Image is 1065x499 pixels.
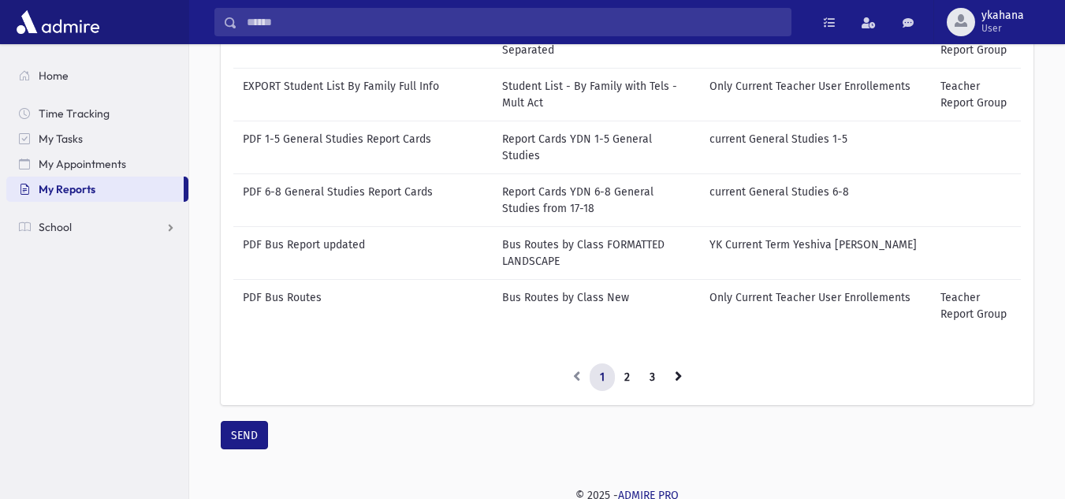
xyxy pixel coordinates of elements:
[493,68,700,121] td: Student List - By Family with Tels - Mult Act
[39,106,110,121] span: Time Tracking
[13,6,103,38] img: AdmirePro
[233,173,493,226] td: PDF 6-8 General Studies Report Cards
[6,151,188,177] a: My Appointments
[221,421,268,449] button: SEND
[6,214,188,240] a: School
[6,177,184,202] a: My Reports
[931,279,1023,332] td: Teacher Report Group
[233,68,493,121] td: EXPORT Student List By Family Full Info
[39,220,72,234] span: School
[237,8,791,36] input: Search
[614,363,640,392] a: 2
[639,363,665,392] a: 3
[700,121,931,173] td: current General Studies 1-5
[700,68,931,121] td: Only Current Teacher User Enrollements
[700,226,931,279] td: YK Current Term Yeshiva [PERSON_NAME]
[493,173,700,226] td: Report Cards YDN 6-8 General Studies from 17-18
[700,173,931,226] td: current General Studies 6-8
[700,279,931,332] td: Only Current Teacher User Enrollements
[39,69,69,83] span: Home
[493,226,700,279] td: Bus Routes by Class FORMATTED LANDSCAPE
[981,22,1024,35] span: User
[39,182,95,196] span: My Reports
[39,132,83,146] span: My Tasks
[233,226,493,279] td: PDF Bus Report updated
[39,157,126,171] span: My Appointments
[493,279,700,332] td: Bus Routes by Class New
[590,363,615,392] a: 1
[6,126,188,151] a: My Tasks
[6,101,188,126] a: Time Tracking
[981,9,1024,22] span: ykahana
[931,68,1023,121] td: Teacher Report Group
[233,279,493,332] td: PDF Bus Routes
[6,63,188,88] a: Home
[233,121,493,173] td: PDF 1-5 General Studies Report Cards
[493,121,700,173] td: Report Cards YDN 1-5 General Studies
